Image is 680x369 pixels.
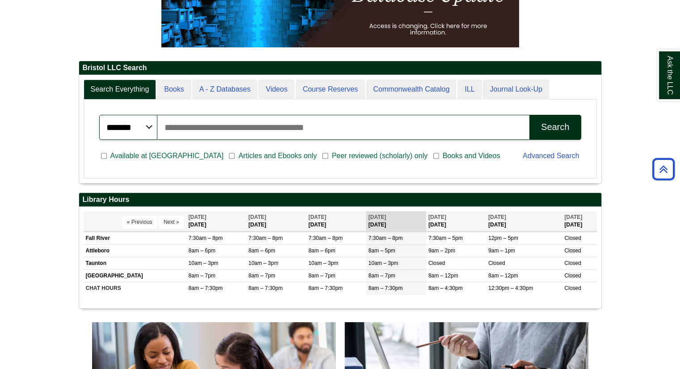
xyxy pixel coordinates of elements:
[366,80,457,100] a: Commonwealth Catalog
[249,247,275,254] span: 8am – 6pm
[649,163,678,175] a: Back to Top
[189,285,223,291] span: 8am – 7:30pm
[486,211,562,231] th: [DATE]
[296,80,365,100] a: Course Reserves
[84,244,186,257] td: Attleboro
[368,285,403,291] span: 8am – 7:30pm
[483,80,549,100] a: Journal Look-Up
[368,273,395,279] span: 8am – 7pm
[564,260,581,266] span: Closed
[258,80,295,100] a: Videos
[229,152,235,160] input: Articles and Ebooks only
[308,273,335,279] span: 8am – 7pm
[488,260,505,266] span: Closed
[564,273,581,279] span: Closed
[428,214,446,220] span: [DATE]
[308,235,343,241] span: 7:30am – 8pm
[186,211,246,231] th: [DATE]
[84,282,186,295] td: CHAT HOURS
[84,257,186,270] td: Taunton
[189,247,215,254] span: 8am – 6pm
[249,260,279,266] span: 10am – 3pm
[562,211,596,231] th: [DATE]
[306,211,366,231] th: [DATE]
[79,61,601,75] h2: Bristol LLC Search
[366,211,426,231] th: [DATE]
[488,214,506,220] span: [DATE]
[488,247,515,254] span: 9am – 1pm
[159,215,184,229] button: Next »
[523,152,579,159] a: Advanced Search
[564,214,582,220] span: [DATE]
[249,214,266,220] span: [DATE]
[308,247,335,254] span: 8am – 6pm
[428,247,455,254] span: 9am – 2pm
[189,260,219,266] span: 10am – 3pm
[433,152,439,160] input: Books and Videos
[107,151,227,161] span: Available at [GEOGRAPHIC_DATA]
[84,80,156,100] a: Search Everything
[426,211,486,231] th: [DATE]
[249,235,283,241] span: 7:30am – 8pm
[308,285,343,291] span: 8am – 7:30pm
[84,232,186,244] td: Fall River
[368,235,403,241] span: 7:30am – 8pm
[488,273,518,279] span: 8am – 12pm
[246,211,306,231] th: [DATE]
[488,285,533,291] span: 12:30pm – 4:30pm
[564,235,581,241] span: Closed
[79,193,601,207] h2: Library Hours
[529,115,581,140] button: Search
[189,214,207,220] span: [DATE]
[541,122,569,132] div: Search
[101,152,107,160] input: Available at [GEOGRAPHIC_DATA]
[84,270,186,282] td: [GEOGRAPHIC_DATA]
[457,80,481,100] a: ILL
[368,247,395,254] span: 8am – 5pm
[249,273,275,279] span: 8am – 7pm
[249,285,283,291] span: 8am – 7:30pm
[122,215,157,229] button: « Previous
[192,80,258,100] a: A - Z Databases
[428,285,463,291] span: 8am – 4:30pm
[157,80,191,100] a: Books
[308,260,338,266] span: 10am – 3pm
[322,152,328,160] input: Peer reviewed (scholarly) only
[189,273,215,279] span: 8am – 7pm
[428,260,445,266] span: Closed
[439,151,504,161] span: Books and Videos
[235,151,320,161] span: Articles and Ebooks only
[328,151,431,161] span: Peer reviewed (scholarly) only
[368,214,386,220] span: [DATE]
[564,285,581,291] span: Closed
[308,214,326,220] span: [DATE]
[428,273,458,279] span: 8am – 12pm
[564,247,581,254] span: Closed
[488,235,518,241] span: 12pm – 5pm
[368,260,398,266] span: 10am – 3pm
[189,235,223,241] span: 7:30am – 8pm
[428,235,463,241] span: 7:30am – 5pm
